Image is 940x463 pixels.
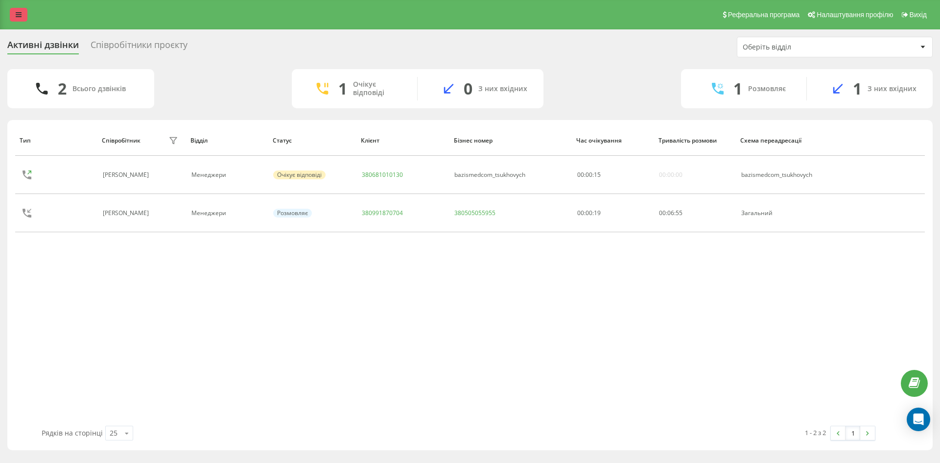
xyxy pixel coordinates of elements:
[868,85,916,93] div: З них вхідних
[72,85,126,93] div: Всього дзвінків
[728,11,800,19] span: Реферальна програма
[20,137,93,144] div: Тип
[741,171,837,178] div: bazismedcom_tsukhovych
[741,210,837,217] div: Загальний
[577,171,584,179] span: 00
[454,137,567,144] div: Бізнес номер
[91,40,188,55] div: Співробітники проєкту
[58,79,67,98] div: 2
[658,137,731,144] div: Тривалість розмови
[362,171,403,179] a: 380681010130
[362,209,403,217] a: 380991870704
[273,209,312,218] div: Розмовляє
[361,137,445,144] div: Клієнт
[102,137,141,144] div: Співробітник
[577,210,649,217] div: 00:00:19
[853,79,862,98] div: 1
[676,209,682,217] span: 55
[464,79,472,98] div: 0
[586,171,592,179] span: 00
[748,85,786,93] div: Розмовляє
[733,79,742,98] div: 1
[740,137,838,144] div: Схема переадресації
[110,428,117,438] div: 25
[273,137,352,144] div: Статус
[7,40,79,55] div: Активні дзвінки
[846,426,860,440] a: 1
[42,428,103,438] span: Рядків на сторінці
[478,85,527,93] div: З них вхідних
[659,171,682,178] div: 00:00:00
[103,210,151,217] div: [PERSON_NAME]
[273,171,326,179] div: Очікує відповіді
[805,428,826,438] div: 1 - 2 з 2
[743,43,860,51] div: Оберіть відділ
[576,137,649,144] div: Час очікування
[191,210,263,217] div: Менеджери
[659,210,682,217] div: : :
[191,171,263,178] div: Менеджери
[659,209,666,217] span: 00
[454,209,495,217] a: 380505055955
[338,79,347,98] div: 1
[353,80,402,97] div: Очікує відповіді
[577,171,601,178] div: : :
[190,137,263,144] div: Відділ
[594,171,601,179] span: 15
[454,171,525,178] div: bazismedcom_tsukhovych
[103,171,151,178] div: [PERSON_NAME]
[817,11,893,19] span: Налаштування профілю
[910,11,927,19] span: Вихід
[667,209,674,217] span: 06
[907,408,930,431] div: Open Intercom Messenger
